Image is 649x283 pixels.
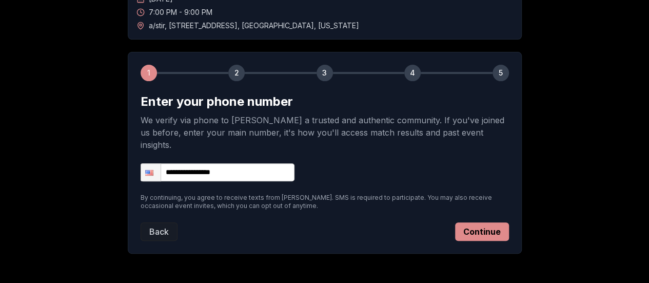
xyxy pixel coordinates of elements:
button: Continue [455,222,509,241]
div: 5 [493,65,509,81]
div: 3 [317,65,333,81]
span: a/stir , [STREET_ADDRESS] , [GEOGRAPHIC_DATA] , [US_STATE] [149,21,359,31]
div: 4 [404,65,421,81]
span: 7:00 PM - 9:00 PM [149,7,212,17]
div: 2 [228,65,245,81]
button: Back [141,222,178,241]
div: 1 [141,65,157,81]
h2: Enter your phone number [141,93,509,110]
div: United States: + 1 [141,164,161,181]
p: By continuing, you agree to receive texts from [PERSON_NAME]. SMS is required to participate. You... [141,194,509,210]
p: We verify via phone to [PERSON_NAME] a trusted and authentic community. If you've joined us befor... [141,114,509,151]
